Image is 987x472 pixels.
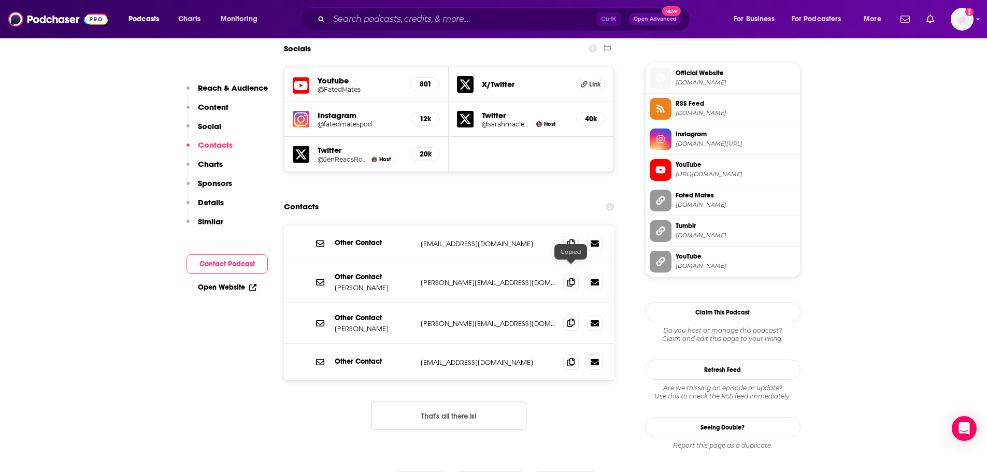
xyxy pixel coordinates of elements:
span: Monitoring [221,12,258,26]
span: fated-mates.tumblr.com [676,232,796,239]
button: Refresh Feed [645,360,800,380]
p: Other Contact [335,313,412,322]
a: Charts [171,11,207,27]
button: open menu [785,11,856,27]
button: Show profile menu [951,8,974,31]
button: Reach & Audience [187,83,268,102]
span: New [662,6,681,16]
img: Jen Prokop [371,156,377,162]
a: Tumblr[DOMAIN_NAME] [650,220,796,242]
img: Podchaser - Follow, Share and Rate Podcasts [8,9,108,29]
span: Do you host or manage this podcast? [645,326,800,335]
span: youtube.com [676,262,796,270]
span: feeds.captivate.fm [676,109,796,117]
div: Search podcasts, credits, & more... [310,7,700,31]
h5: 20k [420,150,431,159]
p: Reach & Audience [198,83,268,93]
button: Content [187,102,228,121]
p: [PERSON_NAME] [335,283,412,292]
img: User Profile [951,8,974,31]
p: Similar [198,217,223,226]
a: RSS Feed[DOMAIN_NAME] [650,98,796,120]
button: Sponsors [187,178,232,197]
button: Nothing here. [371,402,526,430]
h5: X/Twitter [482,79,568,89]
h5: Youtube [318,76,403,85]
button: Contact Podcast [187,254,268,274]
span: For Podcasters [792,12,841,26]
button: open menu [726,11,788,27]
h5: Twitter [318,145,403,155]
a: Fated Mates[DOMAIN_NAME] [650,190,796,211]
p: [EMAIL_ADDRESS][DOMAIN_NAME] [421,239,555,248]
p: Other Contact [335,238,412,247]
a: YouTube[DOMAIN_NAME] [650,251,796,273]
div: Report this page as a duplicate. [645,441,800,450]
a: @fatedmatespod [318,120,403,128]
p: [EMAIL_ADDRESS][DOMAIN_NAME] [421,358,555,367]
a: @sarahmaclean [482,120,532,128]
h5: Instagram [318,110,403,120]
input: Search podcasts, credits, & more... [329,11,596,27]
button: Similar [187,217,223,236]
span: Fated Mates [676,191,796,200]
span: instagram.com/fatedmatespod [676,140,796,148]
h2: Contacts [284,197,319,217]
span: Charts [178,12,201,26]
p: [PERSON_NAME][EMAIL_ADDRESS][DOMAIN_NAME] [421,319,555,328]
button: Open AdvancedNew [629,13,681,25]
p: Sponsors [198,178,232,188]
img: Sarah MacLean [536,121,542,127]
h5: 801 [420,80,431,89]
a: Open Website [198,283,256,292]
div: Claim and edit this page to your liking. [645,326,800,343]
span: YouTube [676,252,796,261]
span: Host [379,156,391,163]
span: Logged in as kelsey.marrujo [951,8,974,31]
p: Contacts [198,140,233,150]
span: YouTube [676,160,796,169]
img: iconImage [293,111,309,127]
p: Other Contact [335,273,412,281]
span: For Business [734,12,775,26]
span: Open Advanced [634,17,677,22]
button: Claim This Podcast [645,302,800,322]
svg: Add a profile image [965,8,974,16]
button: Charts [187,159,223,178]
button: Details [187,197,224,217]
h5: 12k [420,115,431,123]
span: Podcasts [128,12,159,26]
a: Instagram[DOMAIN_NAME][URL] [650,128,796,150]
div: Copied [554,244,587,260]
div: Are we missing an episode or update? Use this to check the RSS feed immediately. [645,384,800,401]
button: open menu [213,11,271,27]
h5: 40k [585,115,596,123]
h5: Twitter [482,110,568,120]
span: Official Website [676,68,796,78]
a: @FatedMates [318,85,403,93]
p: [PERSON_NAME] [335,324,412,333]
span: More [864,12,881,26]
span: Link [589,80,601,89]
p: Content [198,102,228,112]
span: Tumblr [676,221,796,231]
span: RSS Feed [676,99,796,108]
span: fatedmates.net [676,201,796,209]
div: Open Intercom Messenger [952,416,977,441]
h2: Socials [284,39,311,59]
p: Details [198,197,224,207]
p: Charts [198,159,223,169]
button: open menu [121,11,173,27]
span: Instagram [676,130,796,139]
span: Ctrl K [596,12,621,26]
button: open menu [856,11,894,27]
button: Contacts [187,140,233,159]
a: Show notifications dropdown [922,10,938,28]
span: Host [544,121,555,127]
a: @JenReadsRomance [318,155,367,163]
